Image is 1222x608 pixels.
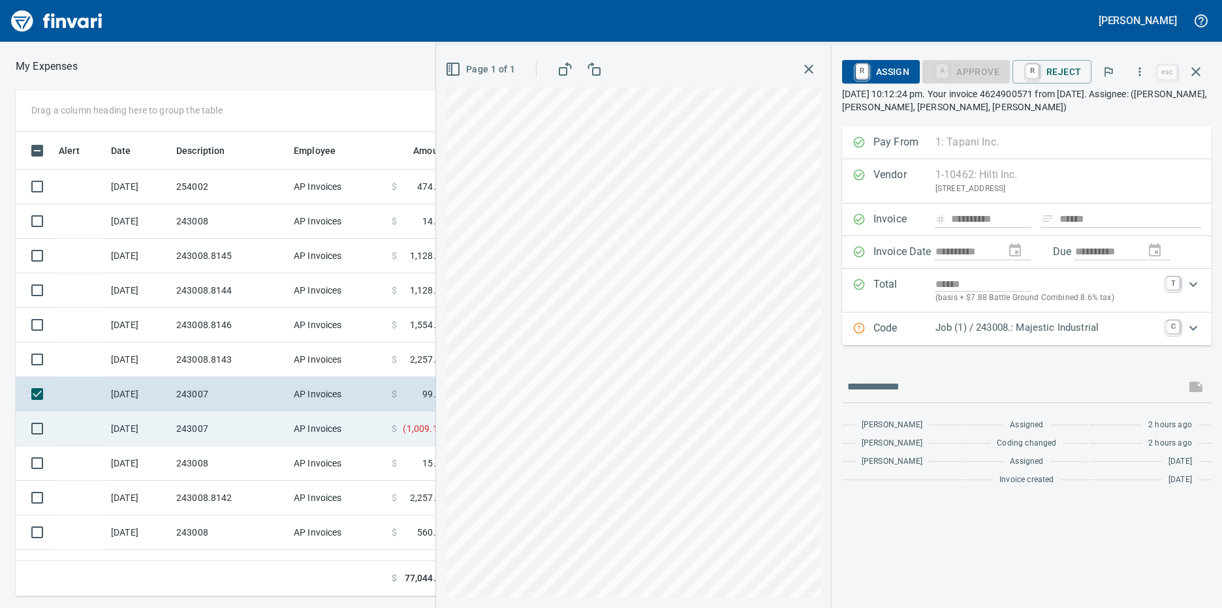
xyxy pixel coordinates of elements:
button: Flag [1094,57,1123,86]
td: 243008.8146 [171,308,289,342]
span: Employee [294,143,352,159]
button: More [1125,57,1154,86]
button: RReject [1012,60,1091,84]
span: [PERSON_NAME] [862,455,922,468]
td: AP Invoices [289,342,386,377]
td: AP Invoices [289,377,386,412]
span: Alert [59,143,97,159]
span: 2,257.67 [410,491,446,504]
p: Code [873,320,935,337]
span: $ [392,388,397,401]
td: AP Invoices [289,239,386,273]
a: R [856,64,868,78]
p: [DATE] 10:12:24 pm. Your invoice 4624900571 from [DATE]. Assignee: ([PERSON_NAME], [PERSON_NAME],... [842,87,1212,114]
td: 243008.8144 [171,273,289,308]
span: $ [392,571,397,585]
span: Description [176,143,225,159]
td: 243008.8143 [171,342,289,377]
span: Alert [59,143,80,159]
span: 99.48 [422,388,446,401]
p: Drag a column heading here to group the table [31,104,223,117]
span: Date [111,143,131,159]
span: Page 1 of 1 [448,61,515,78]
td: 243008 [171,446,289,481]
span: $ [392,353,397,366]
td: [DATE] [106,481,171,515]
span: $ [392,491,397,504]
span: [DATE] [1168,455,1192,468]
span: [PERSON_NAME] [862,419,922,432]
p: Total [873,277,935,305]
a: Finvari [8,5,106,37]
h5: [PERSON_NAME] [1099,14,1177,27]
td: [DATE] [106,377,171,412]
span: ( 1,009.19 ) [403,422,446,435]
span: 1,128.83 [410,284,446,297]
p: My Expenses [16,59,78,74]
span: 1,554.91 [410,318,446,331]
div: Job Phase required [922,65,1010,76]
span: $ [392,457,397,470]
a: esc [1157,65,1177,80]
span: 14.84 [422,215,446,228]
span: Coding changed [997,437,1056,450]
td: 254002 [171,170,289,204]
span: Invoice created [999,474,1054,487]
td: 243007 [171,377,289,412]
td: AP Invoices [289,481,386,515]
td: 243008.8145 [171,239,289,273]
a: T [1167,277,1180,290]
span: Assigned [1010,455,1043,468]
button: [PERSON_NAME] [1095,10,1180,31]
p: Job (1) / 243008.: Majestic Industrial [935,320,1159,335]
td: [DATE] [106,239,171,273]
td: [DATE] [106,515,171,550]
span: [DATE] [1168,474,1192,487]
span: Amount [413,143,446,159]
span: $ [392,318,397,331]
td: AP Invoices [289,412,386,446]
span: Close invoice [1154,56,1212,87]
span: Amount [396,143,446,159]
span: Description [176,143,242,159]
span: [PERSON_NAME] [862,437,922,450]
span: 560.00 [417,526,446,539]
td: [DATE] [106,550,171,585]
span: $ [392,526,397,539]
div: Expand [842,312,1212,345]
p: (basis + $7.88 Battle Ground Combined 8.6% tax) [935,292,1159,305]
span: 2 hours ago [1148,437,1192,450]
td: [DATE] [106,342,171,377]
td: AP Invoices [289,308,386,342]
a: C [1167,320,1180,333]
td: AP Invoices [289,446,386,481]
span: $ [392,180,397,193]
td: 243008.8135 [171,550,289,585]
span: This records your message into the invoice and notifies anyone mentioned [1180,371,1212,403]
a: R [1026,64,1039,78]
td: 243008.8142 [171,481,289,515]
nav: breadcrumb [16,59,78,74]
td: [DATE] [106,273,171,308]
td: 243008 [171,204,289,239]
span: 474.00 [417,180,446,193]
span: 2 hours ago [1148,419,1192,432]
td: [DATE] [106,308,171,342]
td: AP Invoices [289,515,386,550]
span: 15.38 [422,457,446,470]
td: [DATE] [106,204,171,239]
span: Employee [294,143,336,159]
span: Assigned [1010,419,1043,432]
td: [DATE] [106,412,171,446]
span: $ [392,422,397,435]
td: [DATE] [106,446,171,481]
td: AP Invoices [289,204,386,239]
span: 1,128.83 [410,249,446,262]
span: Reject [1023,61,1081,83]
span: $ [392,215,397,228]
span: 2,257.67 [410,353,446,366]
span: $ [392,249,397,262]
span: Assign [853,61,909,83]
td: AP Invoices [289,550,386,585]
button: RAssign [842,60,920,84]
